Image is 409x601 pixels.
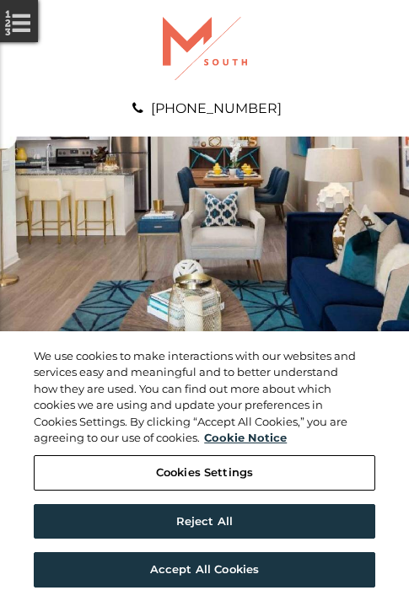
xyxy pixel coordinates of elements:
a: More information about your privacy [204,432,287,445]
button: Cookies Settings [34,455,375,491]
a: [PHONE_NUMBER] [151,100,282,116]
button: Reject All [34,504,375,539]
div: We use cookies to make interactions with our websites and services easy and meaningful and to bet... [34,348,357,447]
button: Accept All Cookies [34,552,375,588]
img: A graphic with a red M and the word SOUTH. [163,17,247,80]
